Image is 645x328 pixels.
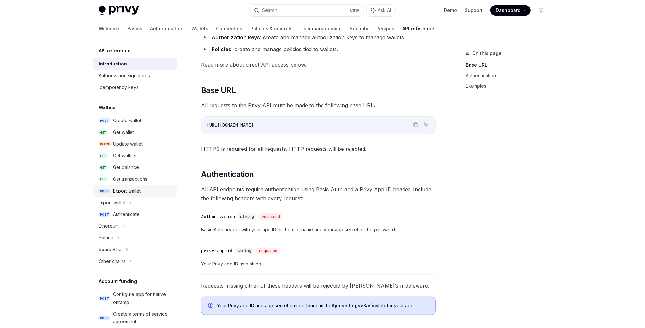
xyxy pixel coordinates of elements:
img: light logo [99,6,139,15]
svg: Info [208,303,214,309]
a: POSTAuthenticate [93,208,177,220]
a: Examples [466,81,552,91]
span: Dashboard [496,7,521,14]
a: Connectors [216,21,242,36]
a: Basics [127,21,142,36]
a: Introduction [93,58,177,70]
a: GETGet wallet [93,126,177,138]
a: PATCHUpdate wallet [93,138,177,150]
div: Get wallet [113,128,134,136]
div: Spark BTC [99,246,122,253]
a: POSTCreate wallet [93,115,177,126]
div: Authorization [201,213,235,220]
div: Introduction [99,60,127,68]
span: POST [99,212,110,217]
a: Wallets [191,21,208,36]
div: Configure app for native onramp [113,291,173,306]
span: Your Privy app ID and app secret can be found in the tab for your app. [217,302,429,309]
div: Create a terms of service agreement [113,310,173,326]
a: Dashboard [490,5,531,16]
span: Your Privy app ID as a string. [201,260,436,268]
a: Support [465,7,483,14]
div: Other chains [99,257,126,265]
a: User management [300,21,342,36]
span: string [238,248,251,253]
span: PATCH [99,142,112,147]
a: Authentication [150,21,184,36]
a: Authorization signatures [93,70,177,81]
div: Update wallet [113,140,143,148]
li: : create and manage authorization keys to manage wallets. [201,33,436,42]
a: Authentication [466,70,552,81]
a: API reference [402,21,434,36]
strong: App settings [332,303,360,308]
div: Authenticate [113,210,140,218]
div: Get balance [113,164,139,171]
a: Welcome [99,21,119,36]
h5: Account funding [99,278,137,285]
span: GET [99,177,108,182]
span: Authentication [201,169,254,179]
button: Toggle dark mode [536,5,546,16]
span: GET [99,130,108,135]
span: POST [99,316,110,321]
div: Get transactions [113,175,147,183]
a: Idempotency keys [93,81,177,93]
div: Solana [99,234,113,242]
li: : create and manage policies tied to wallets. [201,45,436,54]
button: Ask AI [367,5,395,16]
span: On this page [472,50,501,57]
div: Create wallet [113,117,141,124]
span: Requests missing either of these headers will be rejected by [PERSON_NAME]’s middleware. [201,281,436,290]
a: Demo [444,7,457,14]
strong: Policies [212,46,231,52]
span: POST [99,296,110,301]
span: POST [99,118,110,123]
a: Policies & controls [250,21,293,36]
div: Authorization signatures [99,72,150,79]
strong: Basics [363,303,378,308]
div: Ethereum [99,222,119,230]
div: privy-app-id [201,248,232,254]
span: GET [99,165,108,170]
button: Copy the contents from the code block [411,121,420,129]
span: Read more about direct API access below. [201,60,436,69]
div: Idempotency keys [99,83,139,91]
span: Ctrl K [350,8,360,13]
button: Ask AI [422,121,430,129]
a: App settings>Basics [332,303,378,308]
div: Import wallet [99,199,126,207]
button: Search...CtrlK [250,5,364,16]
span: Basic Auth header with your app ID as the username and your app secret as the password. [201,226,436,234]
a: Base URL [466,60,552,70]
div: Get wallets [113,152,136,160]
a: GETGet transactions [93,173,177,185]
span: Ask AI [378,7,391,14]
a: Security [350,21,368,36]
span: string [240,214,254,219]
span: All API endpoints require authentication using Basic Auth and a Privy App ID header. Include the ... [201,185,436,203]
a: POSTCreate a terms of service agreement [93,308,177,328]
span: [URL][DOMAIN_NAME] [207,122,254,128]
div: required [256,248,280,254]
div: required [259,213,282,220]
h5: API reference [99,47,130,55]
span: POST [99,189,110,193]
div: Export wallet [113,187,141,195]
h5: Wallets [99,104,116,111]
span: Base URL [201,85,236,95]
span: All requests to the Privy API must be made to the following base URL: [201,101,436,110]
span: GET [99,153,108,158]
a: Recipes [376,21,394,36]
strong: Authorization keys [212,34,260,41]
a: POSTExport wallet [93,185,177,197]
a: POSTConfigure app for native onramp [93,289,177,308]
div: Search... [262,7,280,14]
a: GETGet balance [93,162,177,173]
a: GETGet wallets [93,150,177,162]
span: HTTPS is required for all requests. HTTP requests will be rejected. [201,144,436,153]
